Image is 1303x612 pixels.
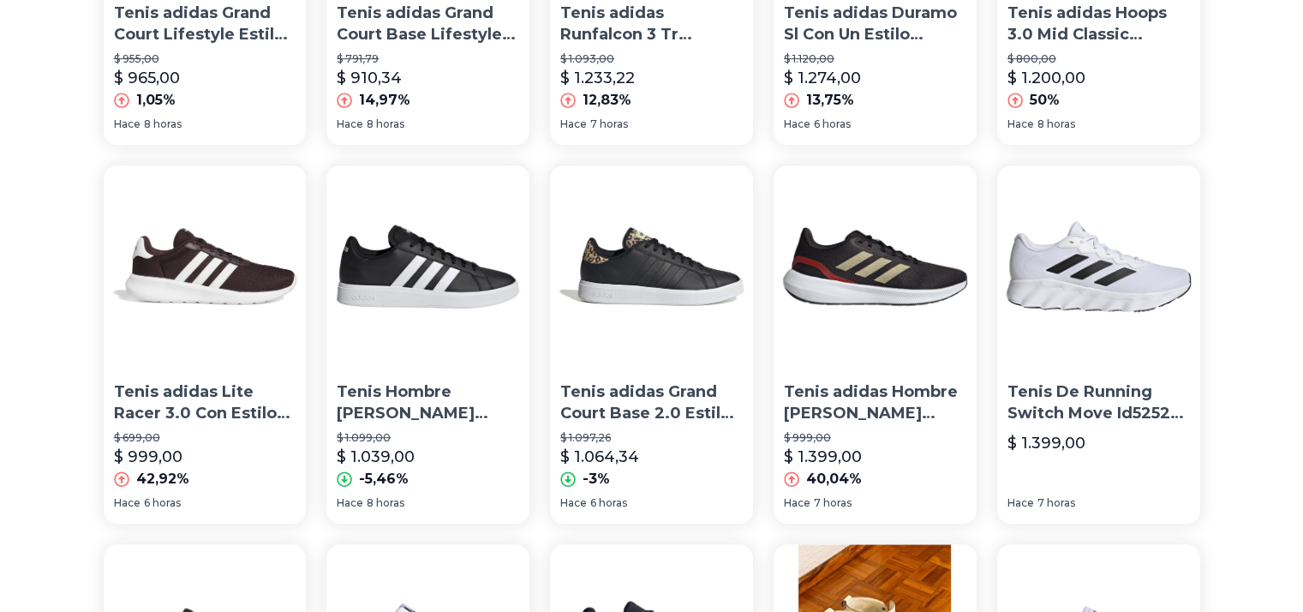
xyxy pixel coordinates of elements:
[560,431,743,445] p: $ 1.097,26
[114,3,296,45] p: Tenis adidas Grand Court Lifestyle Estilo Casual Para Mujer
[774,165,977,369] img: Tenis adidas Hombre Caballero Deportivo Negro Runfalcon 3.0
[326,165,529,369] img: Tenis Hombre Caballero adidas Casual Grand Court Base
[114,445,182,469] p: $ 999,00
[583,469,610,489] p: -3%
[814,117,851,131] span: 6 horas
[560,445,639,469] p: $ 1.064,34
[1037,496,1075,510] span: 7 horas
[1007,431,1085,455] p: $ 1.399,00
[1030,90,1060,111] p: 50%
[1007,496,1034,510] span: Hace
[806,90,854,111] p: 13,75%
[114,381,296,424] p: Tenis adidas Lite Racer 3.0 Con Estilo Deportivo Para Hombre
[997,165,1200,369] img: Tenis De Running Switch Move Id5252 adidas
[337,431,519,445] p: $ 1.099,00
[560,496,587,510] span: Hace
[136,90,176,111] p: 1,05%
[337,66,402,90] p: $ 910,34
[560,117,587,131] span: Hace
[774,165,977,524] a: Tenis adidas Hombre Caballero Deportivo Negro Runfalcon 3.0Tenis adidas Hombre [PERSON_NAME] Depo...
[337,52,519,66] p: $ 791,79
[144,496,181,510] span: 6 horas
[550,165,753,369] img: Tenis adidas Grand Court Base 2.0 Estilo Urbano Mujer
[784,445,862,469] p: $ 1.399,00
[590,496,627,510] span: 6 horas
[814,496,852,510] span: 7 horas
[337,117,363,131] span: Hace
[784,66,861,90] p: $ 1.274,00
[784,496,810,510] span: Hace
[1007,381,1190,424] p: Tenis De Running Switch Move Id5252 adidas
[359,469,409,489] p: -5,46%
[1037,117,1075,131] span: 8 horas
[104,165,307,369] img: Tenis adidas Lite Racer 3.0 Con Estilo Deportivo Para Hombre
[560,381,743,424] p: Tenis adidas Grand Court Base 2.0 Estilo [PERSON_NAME] Mujer
[326,165,529,524] a: Tenis Hombre Caballero adidas Casual Grand Court BaseTenis Hombre [PERSON_NAME] adidas Casual [GE...
[114,431,296,445] p: $ 699,00
[784,381,966,424] p: Tenis adidas Hombre [PERSON_NAME] Deportivo Negro Runfalcon 3.0
[337,3,519,45] p: Tenis adidas Grand Court Base Lifestyle Hombre
[784,431,966,445] p: $ 999,00
[337,381,519,424] p: Tenis Hombre [PERSON_NAME] adidas Casual [GEOGRAPHIC_DATA]
[367,496,404,510] span: 8 horas
[114,66,180,90] p: $ 965,00
[784,117,810,131] span: Hace
[144,117,182,131] span: 8 horas
[784,3,966,45] p: Tenis adidas Duramo Sl Con Un Estilo Deportivo Mujer
[1007,66,1085,90] p: $ 1.200,00
[114,496,140,510] span: Hace
[114,52,296,66] p: $ 955,00
[136,469,189,489] p: 42,92%
[997,165,1200,524] a: Tenis De Running Switch Move Id5252 adidasTenis De Running Switch Move Id5252 adidas$ 1.399,00Hac...
[359,90,410,111] p: 14,97%
[806,469,862,489] p: 40,04%
[560,52,743,66] p: $ 1.093,00
[104,165,307,524] a: Tenis adidas Lite Racer 3.0 Con Estilo Deportivo Para HombreTenis adidas Lite Racer 3.0 Con Estil...
[1007,52,1190,66] p: $ 800,00
[550,165,753,524] a: Tenis adidas Grand Court Base 2.0 Estilo Urbano MujerTenis adidas Grand Court Base 2.0 Estilo [PE...
[337,496,363,510] span: Hace
[560,3,743,45] p: Tenis adidas Runfalcon 3 Tr Mediasuela Cloudfoam Hombre
[337,445,415,469] p: $ 1.039,00
[1007,3,1190,45] p: Tenis adidas Hoops 3.0 Mid Classic Vintage Con Logo Hombre
[590,117,628,131] span: 7 horas
[560,66,635,90] p: $ 1.233,22
[1007,117,1034,131] span: Hace
[367,117,404,131] span: 8 horas
[583,90,631,111] p: 12,83%
[784,52,966,66] p: $ 1.120,00
[114,117,140,131] span: Hace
